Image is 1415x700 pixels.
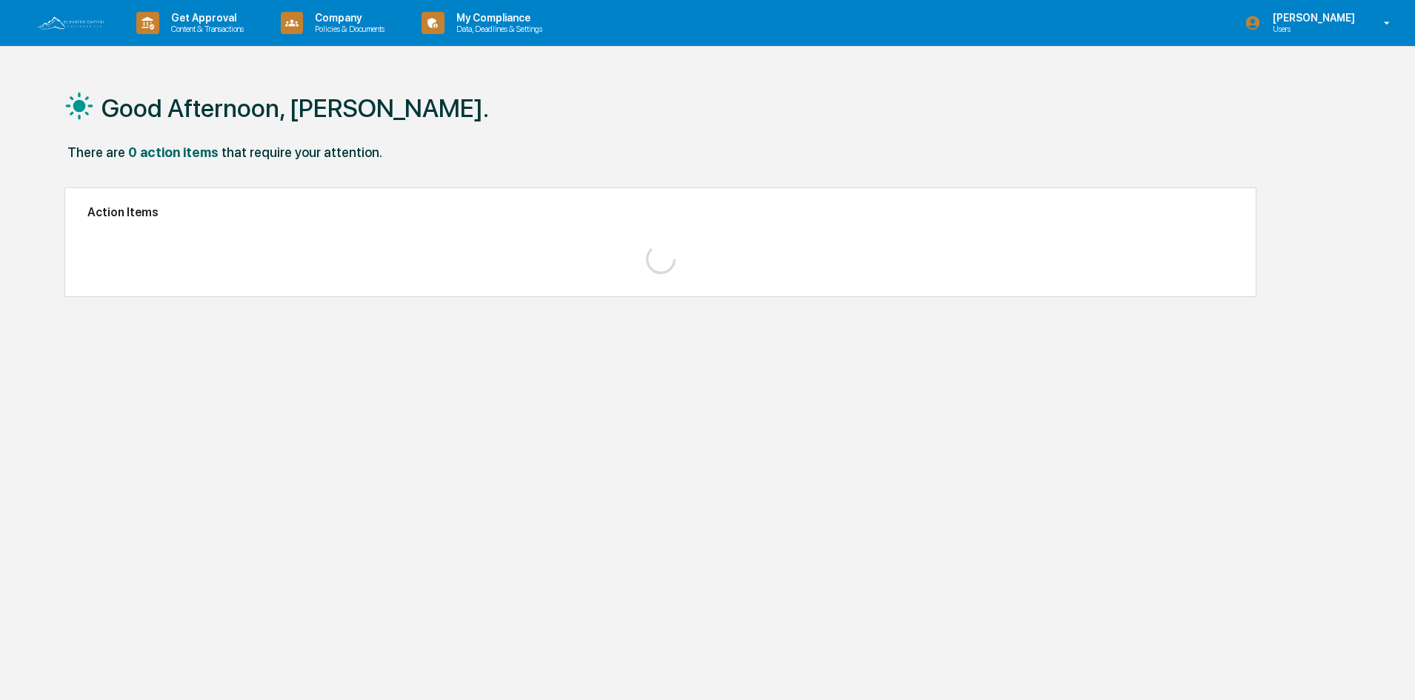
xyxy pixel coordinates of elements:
[303,24,392,34] p: Policies & Documents
[67,144,125,160] div: There are
[159,24,251,34] p: Content & Transactions
[222,144,382,160] div: that require your attention.
[303,12,392,24] p: Company
[101,93,489,123] h1: Good Afternoon, [PERSON_NAME].
[445,12,550,24] p: My Compliance
[1261,12,1362,24] p: [PERSON_NAME]
[36,15,107,31] img: logo
[445,24,550,34] p: Data, Deadlines & Settings
[128,144,219,160] div: 0 action items
[87,205,1233,219] h2: Action Items
[1261,24,1362,34] p: Users
[159,12,251,24] p: Get Approval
